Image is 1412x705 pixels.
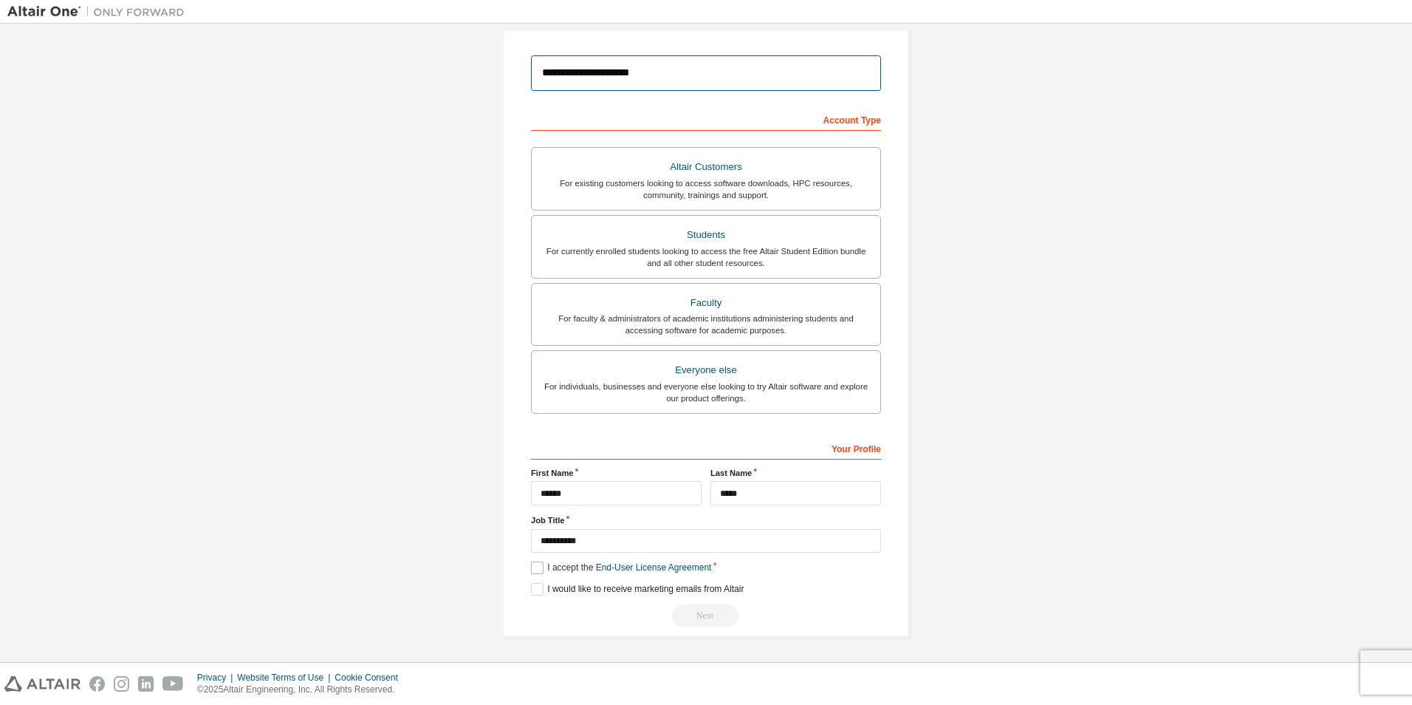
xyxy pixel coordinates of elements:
img: youtube.svg [162,676,184,692]
div: Privacy [197,672,237,684]
img: instagram.svg [114,676,129,692]
div: Everyone else [541,360,871,381]
img: facebook.svg [89,676,105,692]
div: Website Terms of Use [237,672,335,684]
div: Faculty [541,293,871,313]
img: altair_logo.svg [4,676,80,692]
img: Altair One [7,4,192,19]
label: First Name [531,467,702,479]
label: Last Name [710,467,881,479]
div: For currently enrolled students looking to access the free Altair Student Edition bundle and all ... [541,245,871,269]
label: I accept the [531,562,711,574]
div: For existing customers looking to access software downloads, HPC resources, community, trainings ... [541,177,871,201]
p: © 2025 Altair Engineering, Inc. All Rights Reserved. [197,684,407,696]
a: End-User License Agreement [596,562,712,573]
label: Job Title [531,514,881,526]
img: linkedin.svg [138,676,154,692]
div: For individuals, businesses and everyone else looking to try Altair software and explore our prod... [541,381,871,404]
label: I would like to receive marketing emails from Altair [531,583,744,596]
div: Read and acccept EULA to continue [531,604,881,627]
div: Account Type [531,107,881,131]
div: Students [541,225,871,245]
div: Your Profile [531,436,881,460]
div: For faculty & administrators of academic institutions administering students and accessing softwa... [541,313,871,336]
div: Cookie Consent [335,672,406,684]
div: Altair Customers [541,157,871,177]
